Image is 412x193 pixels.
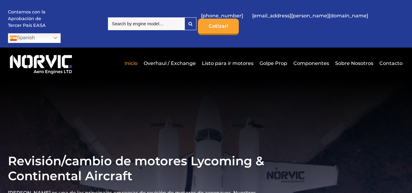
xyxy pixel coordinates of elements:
a: Inicio [123,56,139,71]
a: Listo para ir motores [200,56,255,71]
h1: Revisión/cambio de motores Lycoming & Continental Aircraft [8,153,266,183]
img: Logotipo de Norvic Aero Engines [8,52,74,74]
a: Contacto [378,56,403,71]
img: es [10,34,17,42]
a: Spanish [8,33,61,43]
a: [PHONE_NUMBER] [198,8,246,23]
a: Golpe Prop [258,56,289,71]
a: Sobre Nosotros [334,56,375,71]
a: Cotizar! [198,19,239,35]
p: Contamos con la Aprobación de Tercer País EASA [8,9,54,29]
a: Componentes [292,56,331,71]
a: [EMAIL_ADDRESS][PERSON_NAME][DOMAIN_NAME] [249,8,371,23]
input: Search by engine model… [108,17,185,30]
a: Overhaul / Exchange [142,56,197,71]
